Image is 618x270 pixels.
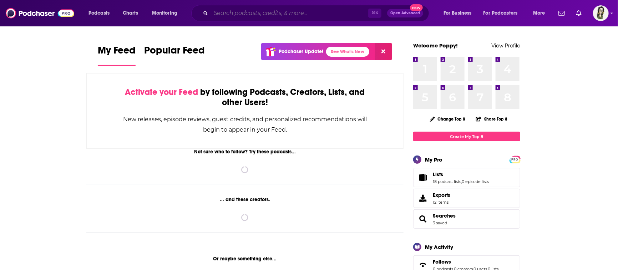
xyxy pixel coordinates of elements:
div: Or maybe something else... [86,256,404,262]
span: Charts [123,8,138,18]
span: , [461,179,462,184]
span: Exports [433,192,450,198]
button: open menu [479,7,528,19]
span: Open Advanced [390,11,420,15]
a: PRO [511,157,519,162]
a: Lists [433,171,489,178]
a: Popular Feed [144,44,205,66]
p: Podchaser Update! [279,49,323,55]
a: Show notifications dropdown [556,7,568,19]
a: 3 saved [433,220,447,225]
button: Open AdvancedNew [387,9,423,17]
button: open menu [528,7,554,19]
div: Not sure who to follow? Try these podcasts... [86,149,404,155]
span: 12 items [433,200,450,205]
button: Share Top 8 [476,112,508,126]
img: User Profile [593,5,609,21]
span: Lists [413,168,520,187]
img: Podchaser - Follow, Share and Rate Podcasts [6,6,74,20]
span: Activate your Feed [125,87,198,97]
a: Follows [433,259,498,265]
div: by following Podcasts, Creators, Lists, and other Users! [122,87,368,108]
span: Logged in as poppyhat [593,5,609,21]
a: Searches [416,214,430,224]
button: open menu [439,7,481,19]
a: View Profile [491,42,520,49]
div: My Pro [425,156,442,163]
span: Lists [433,171,443,178]
a: Searches [433,213,456,219]
a: See What's New [326,47,369,57]
span: My Feed [98,44,136,61]
div: My Activity [425,244,453,250]
span: Follows [433,259,451,265]
div: New releases, episode reviews, guest credits, and personalized recommendations will begin to appe... [122,114,368,135]
a: Exports [413,189,520,208]
span: Podcasts [88,8,110,18]
a: 0 episode lists [462,179,489,184]
a: Lists [416,173,430,183]
a: Show notifications dropdown [573,7,584,19]
span: ⌘ K [368,9,381,18]
span: New [410,4,423,11]
span: More [533,8,545,18]
span: For Podcasters [483,8,518,18]
button: Show profile menu [593,5,609,21]
a: Charts [118,7,142,19]
a: My Feed [98,44,136,66]
button: Change Top 8 [426,114,470,123]
span: For Business [444,8,472,18]
a: Create My Top 8 [413,132,520,141]
span: Popular Feed [144,44,205,61]
span: Monitoring [152,8,177,18]
span: Searches [413,209,520,229]
button: open menu [147,7,187,19]
a: Welcome Poppy! [413,42,458,49]
div: Search podcasts, credits, & more... [198,5,436,21]
div: ... and these creators. [86,197,404,203]
input: Search podcasts, credits, & more... [211,7,368,19]
a: Follows [416,260,430,270]
span: Exports [416,193,430,203]
a: 18 podcast lists [433,179,461,184]
button: open menu [83,7,119,19]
